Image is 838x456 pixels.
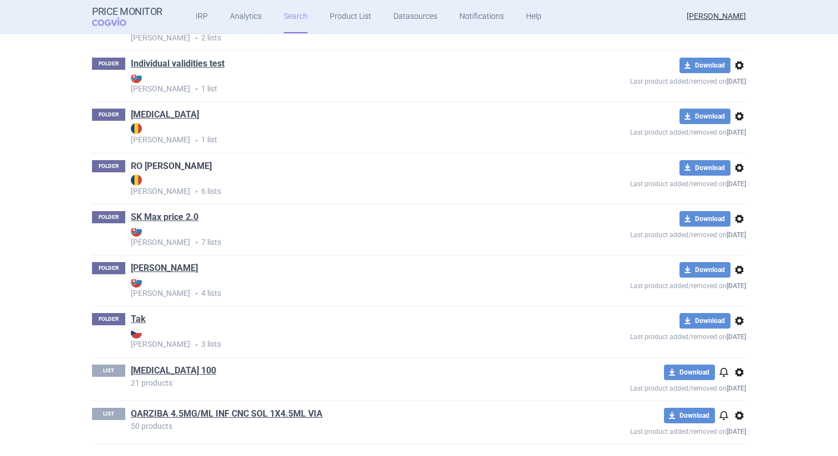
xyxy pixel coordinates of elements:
a: QARZIBA 4.5MG/ML INF CNC SOL 1X4.5ML VIA [131,408,323,420]
a: [MEDICAL_DATA] [131,109,199,121]
p: Last product added/removed on [550,176,746,189]
i: • [190,33,201,44]
p: FOLDER [92,109,125,121]
img: RO [131,175,142,186]
i: • [190,186,201,197]
a: Price MonitorCOGVIO [92,6,162,27]
h1: Januvia 100 [131,365,216,379]
img: SK [131,72,142,83]
strong: [DATE] [727,180,746,188]
img: SK [131,276,142,288]
h1: Individual validities test [131,58,224,72]
button: Download [664,408,715,423]
p: FOLDER [92,160,125,172]
p: LIST [92,408,125,420]
p: Last product added/removed on [550,73,746,87]
strong: [DATE] [727,428,746,435]
p: LIST [92,365,125,377]
img: CZ [131,327,142,339]
a: [MEDICAL_DATA] 100 [131,365,216,377]
button: Download [679,109,730,124]
strong: [PERSON_NAME] [131,175,550,196]
p: Last product added/removed on [550,380,746,394]
strong: [PERSON_NAME] [131,21,550,42]
a: Tak [131,313,146,325]
p: 1 list [131,123,550,146]
strong: [PERSON_NAME] [131,226,550,247]
p: Last product added/removed on [550,124,746,138]
p: 3 lists [131,327,550,350]
p: Last product added/removed on [550,423,746,437]
p: 21 products [131,379,550,387]
strong: [DATE] [727,78,746,85]
i: • [190,288,201,299]
h1: RO max price [131,160,212,175]
i: • [190,340,201,351]
p: Last product added/removed on [550,227,746,240]
button: Download [679,58,730,73]
i: • [190,84,201,95]
h1: SK price [131,262,198,276]
a: SK Max price 2.0 [131,211,198,223]
strong: [DATE] [727,231,746,239]
p: FOLDER [92,211,125,223]
i: • [190,237,201,248]
p: FOLDER [92,58,125,70]
strong: [DATE] [727,282,746,290]
button: Download [679,211,730,227]
a: [PERSON_NAME] [131,262,198,274]
button: Download [664,365,715,380]
p: FOLDER [92,262,125,274]
img: SK [131,226,142,237]
i: • [190,135,201,146]
a: RO [PERSON_NAME] [131,160,212,172]
h1: QARZIBA 4.5MG/ML INF CNC SOL 1X4.5ML VIA [131,408,323,422]
strong: [DATE] [727,27,746,34]
strong: [PERSON_NAME] [131,327,550,349]
button: Download [679,313,730,329]
p: Last product added/removed on [550,278,746,291]
p: 7 lists [131,226,550,248]
strong: [PERSON_NAME] [131,276,550,298]
p: 6 lists [131,175,550,197]
p: 1 list [131,72,550,95]
strong: Price Monitor [92,6,162,17]
span: COGVIO [92,17,142,26]
a: Individual validities test [131,58,224,70]
strong: [PERSON_NAME] [131,72,550,93]
p: 50 products [131,422,550,430]
h1: Tak [131,313,146,327]
h1: Jardiance [131,109,199,123]
p: Last product added/removed on [550,329,746,342]
strong: [DATE] [727,333,746,341]
h1: SK Max price 2.0 [131,211,198,226]
strong: [DATE] [727,129,746,136]
p: FOLDER [92,313,125,325]
button: Download [679,160,730,176]
button: Download [679,262,730,278]
strong: [PERSON_NAME] [131,123,550,144]
img: RO [131,123,142,134]
strong: [DATE] [727,385,746,392]
p: 4 lists [131,276,550,299]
